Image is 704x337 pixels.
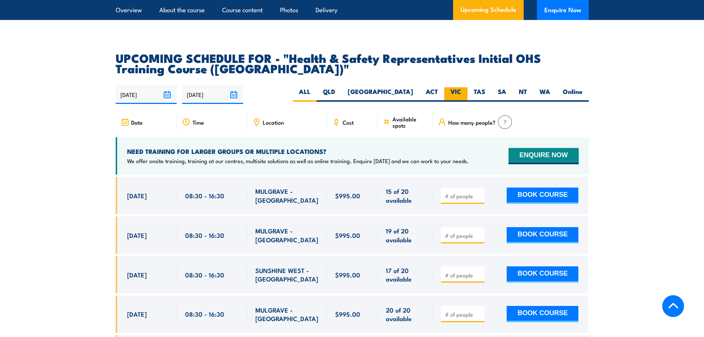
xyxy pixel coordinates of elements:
h2: UPCOMING SCHEDULE FOR - "Health & Safety Representatives Initial OHS Training Course ([GEOGRAPHIC... [116,53,589,73]
label: SA [492,87,513,102]
input: # of people [445,232,482,239]
input: # of people [445,311,482,318]
label: ALL [293,87,317,102]
label: WA [533,87,557,102]
span: $995.00 [335,270,360,279]
label: [GEOGRAPHIC_DATA] [341,87,419,102]
label: VIC [444,87,467,102]
h4: NEED TRAINING FOR LARGER GROUPS OR MULTIPLE LOCATIONS? [127,147,469,155]
span: [DATE] [127,270,147,279]
span: 15 of 20 available [386,187,425,204]
input: # of people [445,192,482,200]
input: To date [182,85,243,104]
span: [DATE] [127,231,147,239]
p: We offer onsite training, training at our centres, multisite solutions as well as online training... [127,157,469,165]
button: ENQUIRE NOW [509,148,578,164]
span: MULGRAVE - [GEOGRAPHIC_DATA] [255,306,319,323]
span: 17 of 20 available [386,266,425,283]
input: # of people [445,272,482,279]
span: 19 of 20 available [386,226,425,244]
span: 20 of 20 available [386,306,425,323]
span: $995.00 [335,191,360,200]
span: How many people? [448,119,496,125]
span: 08:30 - 16:30 [185,191,224,200]
label: NT [513,87,533,102]
span: Time [193,119,204,125]
button: BOOK COURSE [507,306,578,322]
span: Location [263,119,284,125]
label: QLD [317,87,341,102]
span: 08:30 - 16:30 [185,270,224,279]
button: BOOK COURSE [507,266,578,283]
span: $995.00 [335,231,360,239]
span: [DATE] [127,191,147,200]
button: BOOK COURSE [507,188,578,204]
input: From date [116,85,177,104]
span: $995.00 [335,310,360,318]
button: BOOK COURSE [507,227,578,243]
span: 08:30 - 16:30 [185,310,224,318]
span: Available spots [392,116,428,128]
span: Cost [343,119,354,125]
label: TAS [467,87,492,102]
span: [DATE] [127,310,147,318]
label: ACT [419,87,444,102]
span: Date [131,119,143,125]
span: 08:30 - 16:30 [185,231,224,239]
span: SUNSHINE WEST - [GEOGRAPHIC_DATA] [255,266,319,283]
label: Online [557,87,589,102]
span: MULGRAVE - [GEOGRAPHIC_DATA] [255,226,319,244]
span: MULGRAVE - [GEOGRAPHIC_DATA] [255,187,319,204]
